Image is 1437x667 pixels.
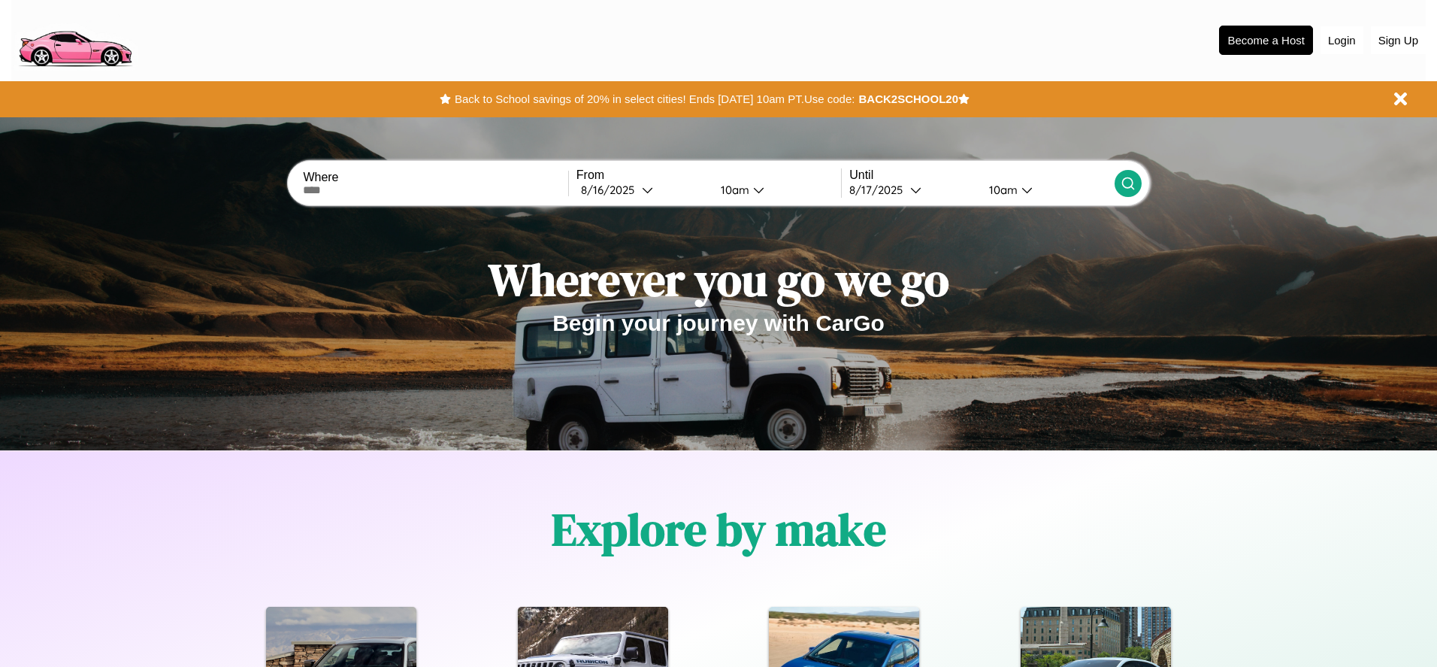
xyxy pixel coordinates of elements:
label: Until [849,168,1114,182]
button: Become a Host [1219,26,1313,55]
h1: Explore by make [552,499,886,560]
label: Where [303,171,567,184]
button: Sign Up [1371,26,1426,54]
b: BACK2SCHOOL20 [858,92,958,105]
div: 8 / 17 / 2025 [849,183,910,197]
div: 8 / 16 / 2025 [581,183,642,197]
div: 10am [713,183,753,197]
button: 8/16/2025 [576,182,709,198]
button: 10am [709,182,841,198]
button: 10am [977,182,1114,198]
div: 10am [982,183,1021,197]
button: Back to School savings of 20% in select cities! Ends [DATE] 10am PT.Use code: [451,89,858,110]
label: From [576,168,841,182]
img: logo [11,8,138,71]
button: Login [1321,26,1363,54]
